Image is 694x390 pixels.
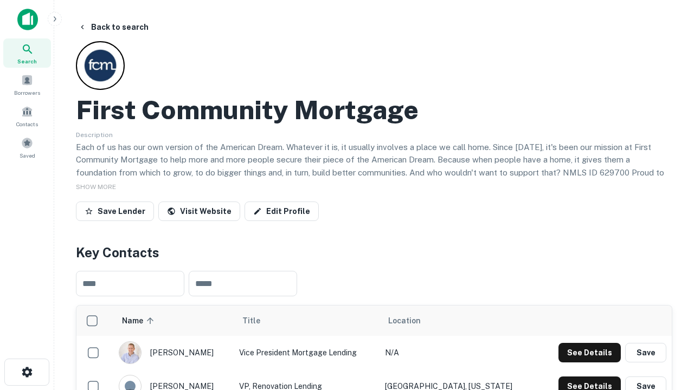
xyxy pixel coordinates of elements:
[16,120,38,128] span: Contacts
[76,243,672,262] h4: Key Contacts
[625,343,666,362] button: Save
[388,314,421,327] span: Location
[74,17,153,37] button: Back to search
[380,305,537,336] th: Location
[3,101,51,131] a: Contacts
[380,336,537,369] td: N/A
[3,38,51,68] a: Search
[113,305,234,336] th: Name
[76,141,672,192] p: Each of us has our own version of the American Dream. Whatever it is, it usually involves a place...
[245,201,319,221] a: Edit Profile
[3,70,51,99] a: Borrowers
[242,314,274,327] span: Title
[122,314,157,327] span: Name
[234,305,380,336] th: Title
[76,183,116,191] span: SHOW MORE
[640,269,694,321] iframe: Chat Widget
[14,88,40,97] span: Borrowers
[76,201,154,221] button: Save Lender
[17,57,37,66] span: Search
[234,336,380,369] td: Vice President Mortgage Lending
[17,9,38,30] img: capitalize-icon.png
[76,94,419,126] h2: First Community Mortgage
[119,341,228,364] div: [PERSON_NAME]
[119,342,141,363] img: 1520878720083
[76,131,113,139] span: Description
[158,201,240,221] a: Visit Website
[20,151,35,160] span: Saved
[3,133,51,162] a: Saved
[558,343,621,362] button: See Details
